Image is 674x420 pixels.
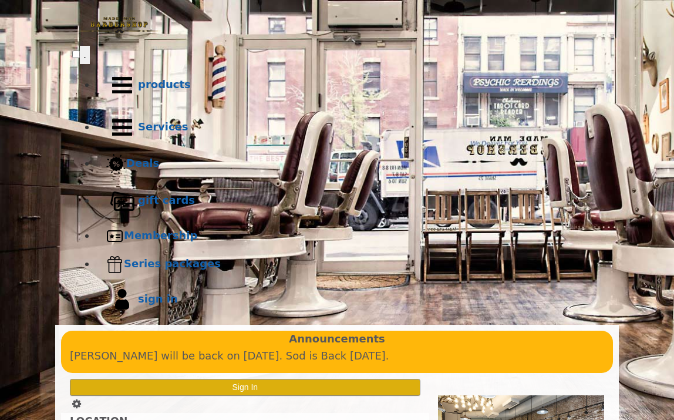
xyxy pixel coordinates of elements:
a: Series packagesSeries packages [96,250,602,278]
p: [PERSON_NAME] will be back on [DATE]. Sod is Back [DATE]. [70,348,604,365]
img: Membership [106,227,124,245]
a: Gift cardsgift cards [96,180,602,222]
img: Series packages [106,256,124,273]
button: Sign In [70,379,420,396]
a: DealsDeals [96,149,602,180]
a: ServicesServices [96,106,602,149]
img: Made Man Barbershop logo [72,6,166,44]
a: MembershipMembership [96,222,602,250]
b: Membership [124,229,197,241]
b: Announcements [289,331,385,348]
img: Gift cards [106,185,138,217]
span: . [83,49,86,61]
button: menu toggle [80,46,90,64]
a: sign insign in [96,278,602,321]
a: Productsproducts [96,64,602,106]
b: Series packages [124,257,221,270]
b: sign in [138,293,178,305]
input: menu toggle [72,51,80,58]
b: gift cards [138,194,195,206]
b: products [138,78,191,90]
img: Deals [106,154,126,174]
img: Products [106,69,138,101]
b: Services [138,120,188,133]
img: sign in [106,284,138,315]
img: Services [106,112,138,143]
b: Deals [126,157,159,169]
